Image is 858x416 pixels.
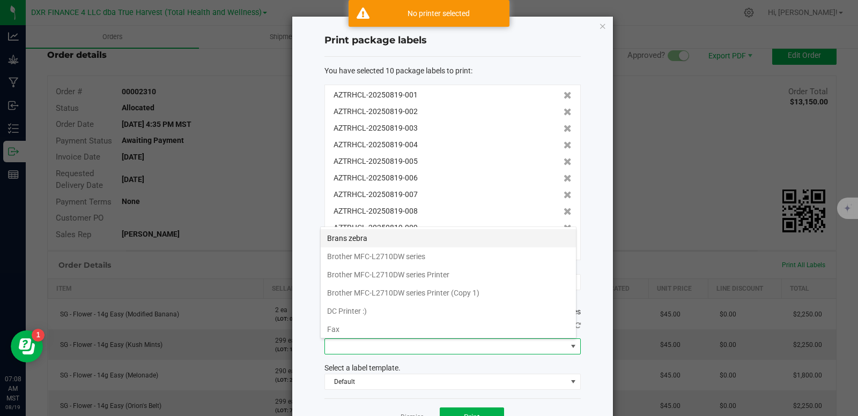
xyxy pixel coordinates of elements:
li: Brother MFC-L2710DW series Printer [321,266,576,284]
div: To proceed, please select a printer. [316,304,589,320]
li: Fax [321,320,576,338]
span: AZTRHCL-20250819-002 [334,106,418,117]
li: DC Printer :) [321,302,576,320]
span: AZTRHCL-20250819-008 [334,206,418,217]
iframe: Resource center unread badge [32,329,45,342]
iframe: Resource center [11,330,43,362]
span: AZTRHCL-20250819-004 [334,139,418,150]
h4: Print package labels [324,34,581,48]
div: Select a label template. [316,362,589,374]
span: AZTRHCL-20250819-003 [334,123,418,134]
span: AZTRHCL-20250819-005 [334,156,418,167]
li: Brother MFC-L2710DW series [321,247,576,266]
div: : [324,65,581,77]
span: Default [325,374,567,389]
span: AZTRHCL-20250819-007 [334,189,418,200]
li: Brans zebra [321,229,576,247]
span: You have selected 10 package labels to print [324,66,471,75]
span: AZTRHCL-20250819-001 [334,89,418,101]
div: No printer selected [375,8,501,19]
li: Brother MFC-L2710DW series Printer (Copy 1) [321,284,576,302]
span: AZTRHCL-20250819-006 [334,172,418,184]
span: AZTRHCL-20250819-009 [334,222,418,233]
